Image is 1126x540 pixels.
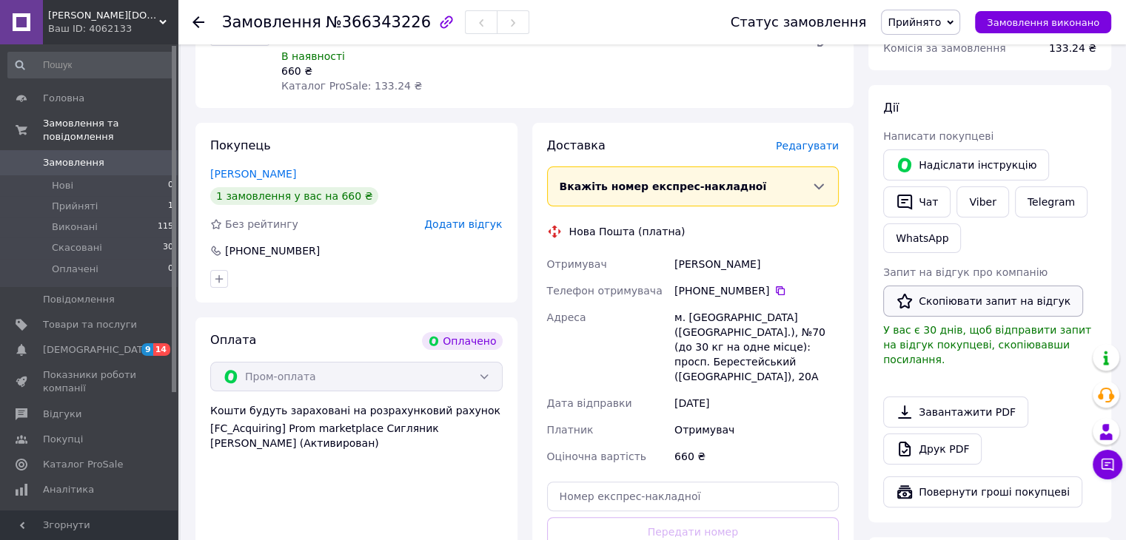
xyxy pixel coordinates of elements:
[671,304,842,390] div: м. [GEOGRAPHIC_DATA] ([GEOGRAPHIC_DATA].), №70 (до 30 кг на одне місце): просп. Берестейський ([G...
[547,311,586,323] span: Адреса
[52,200,98,213] span: Прийняті
[731,15,867,30] div: Статус замовлення
[883,266,1048,278] span: Запит на відгук про компанію
[975,11,1111,33] button: Замовлення виконано
[883,396,1028,428] a: Завантажити PDF
[547,285,663,297] span: Телефон отримувача
[956,186,1008,217] a: Viber
[671,251,842,277] div: [PERSON_NAME]
[883,476,1082,507] button: Повернути гроші покупцеві
[43,368,137,395] span: Показники роботи компанії
[225,218,298,230] span: Без рейтингу
[168,200,173,213] span: 1
[43,408,81,421] span: Відгуки
[281,80,422,92] span: Каталог ProSale: 133.24 ₴
[52,179,73,192] span: Нові
[43,92,84,105] span: Головна
[52,220,98,234] span: Виконані
[48,9,159,22] span: Isaac.shop
[43,458,123,471] span: Каталог ProSale
[883,433,982,465] a: Друк PDF
[883,223,961,253] a: WhatsApp
[141,343,153,356] span: 9
[153,343,170,356] span: 14
[43,433,83,446] span: Покупці
[43,508,137,535] span: Інструменти веб-майстра та SEO
[547,424,594,436] span: Платник
[210,333,256,347] span: Оплата
[547,450,646,462] span: Оціночна вартість
[168,179,173,192] span: 0
[424,218,502,230] span: Додати відгук
[210,168,296,180] a: [PERSON_NAME]
[192,15,204,30] div: Повернутися назад
[168,263,173,276] span: 0
[1015,186,1088,217] a: Telegram
[43,483,94,496] span: Аналітика
[281,50,345,62] span: В наявності
[224,243,321,258] div: [PHONE_NUMBER]
[1093,450,1122,479] button: Чат з покупцем
[547,397,632,409] span: Дата відправки
[883,149,1049,180] button: Надіслати інструкцію
[560,180,767,192] span: Вкажіть номер експрес-накладної
[222,13,321,31] span: Замовлення
[158,220,173,234] span: 115
[43,156,104,169] span: Замовлення
[210,138,271,152] span: Покупець
[671,390,842,416] div: [DATE]
[987,17,1099,28] span: Замовлення виконано
[883,130,993,142] span: Написати покупцеві
[43,343,153,357] span: [DEMOGRAPHIC_DATA]
[43,318,137,331] span: Товари та послуги
[566,224,689,239] div: Нова Пошта (платна)
[883,42,1006,54] span: Комісія за замовлення
[43,293,115,306] span: Повідомлення
[883,101,899,115] span: Дії
[422,332,502,350] div: Оплачено
[776,140,839,152] span: Редагувати
[210,403,503,450] div: Кошти будуть зараховані на розрахунковий рахунок
[671,416,842,443] div: Отримувач
[210,421,503,450] div: [FC_Acquiring] Prom marketplace Сигляник [PERSON_NAME] (Активирован)
[163,241,173,254] span: 30
[547,258,607,270] span: Отримувач
[43,117,178,144] span: Замовлення та повідомлення
[1049,42,1096,54] span: 133.24 ₴
[547,138,606,152] span: Доставка
[671,443,842,470] div: 660 ₴
[674,283,839,298] div: [PHONE_NUMBER]
[326,13,431,31] span: №366343226
[7,52,175,78] input: Пошук
[52,263,98,276] span: Оплачені
[48,22,178,36] div: Ваш ID: 4062133
[883,324,1091,365] span: У вас є 30 днів, щоб відправити запит на відгук покупцеві, скопіювавши посилання.
[210,187,378,205] div: 1 замовлення у вас на 660 ₴
[547,482,840,511] input: Номер експрес-накладної
[281,64,459,78] div: 660 ₴
[883,186,951,217] button: Чат
[52,241,102,254] span: Скасовані
[888,16,941,28] span: Прийнято
[883,286,1083,317] button: Скопіювати запит на відгук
